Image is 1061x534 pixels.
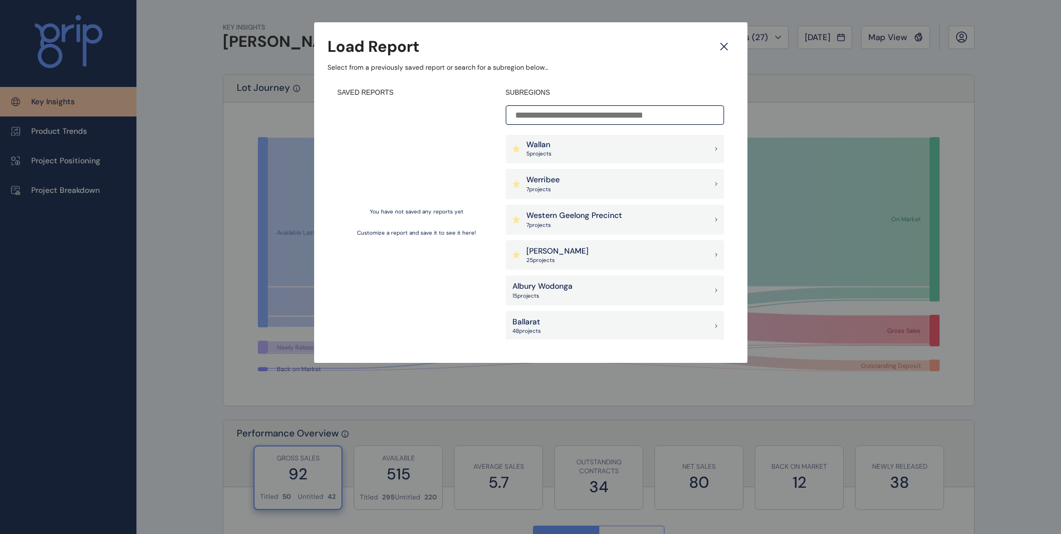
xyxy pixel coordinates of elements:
[526,139,551,151] p: Wallan
[526,186,560,193] p: 7 project s
[506,88,724,98] h4: SUBREGIONS
[512,292,573,300] p: 15 project s
[526,150,551,158] p: 5 project s
[526,210,622,221] p: Western Geelong Precinct
[357,229,476,237] p: Customize a report and save it to see it here!
[526,221,622,229] p: 7 project s
[327,63,734,72] p: Select from a previously saved report or search for a subregion below...
[327,36,419,57] h3: Load Report
[512,281,573,292] p: Albury Wodonga
[370,208,463,216] p: You have not saved any reports yet
[526,174,560,186] p: Werribee
[526,246,589,257] p: [PERSON_NAME]
[512,327,541,335] p: 48 project s
[338,88,496,98] h4: SAVED REPORTS
[512,317,541,328] p: Ballarat
[526,256,589,264] p: 25 project s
